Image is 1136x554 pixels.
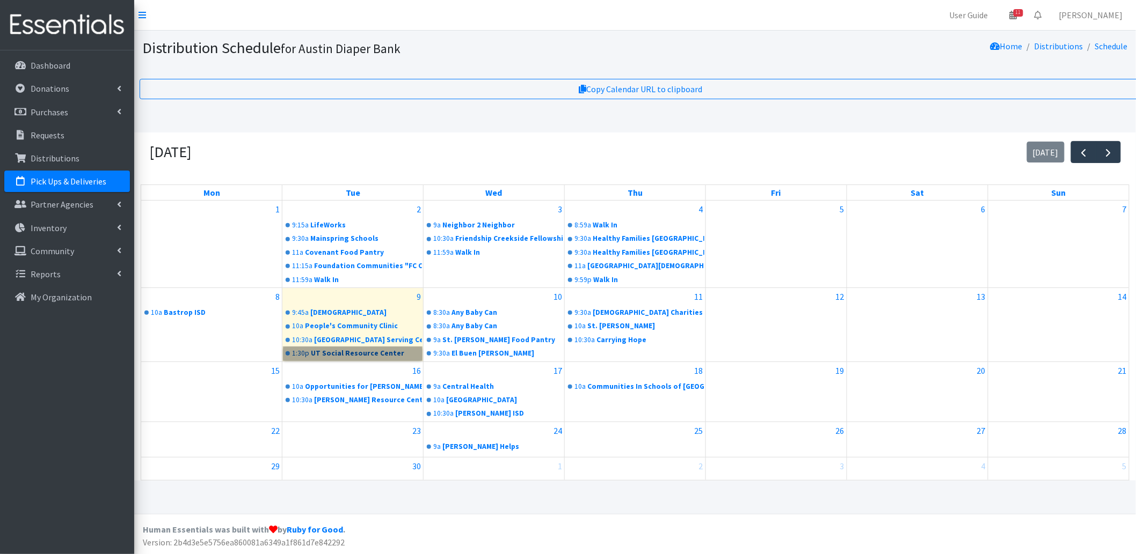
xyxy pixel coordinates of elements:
[593,247,704,258] div: Healthy Families [GEOGRAPHIC_DATA]
[574,381,586,392] div: 10a
[283,274,422,286] a: 11:59aWalk In
[269,362,282,379] a: September 15, 2025
[31,153,79,164] p: Distributions
[1116,422,1129,439] a: September 28, 2025
[551,422,564,439] a: September 24, 2025
[283,380,422,393] a: 10aOpportunities for [PERSON_NAME] and Burnet Counties
[4,7,130,43] img: HumanEssentials
[4,55,130,76] a: Dashboard
[31,269,61,279] p: Reports
[283,347,422,360] a: 1:30pUT Social Resource Center
[1096,141,1121,163] button: Next month
[452,348,563,359] div: El Buen [PERSON_NAME]
[425,246,563,259] a: 11:59aWalk In
[425,347,563,360] a: 9:30aEl Buen [PERSON_NAME]
[141,457,282,492] td: September 29, 2025
[201,185,222,200] a: Monday
[143,537,345,548] span: Version: 2b4d3e5e5756ea860081a6349a1f861d7e842292
[425,380,563,393] a: 9aCentral Health
[566,320,704,333] a: 10aSt. [PERSON_NAME]
[705,422,847,457] td: September 26, 2025
[433,395,445,405] div: 10a
[693,288,705,305] a: September 11, 2025
[908,185,926,200] a: Saturday
[314,395,422,405] div: [PERSON_NAME] Resource Center
[424,361,565,422] td: September 17, 2025
[975,422,988,439] a: September 27, 2025
[693,362,705,379] a: September 18, 2025
[838,457,847,475] a: October 3, 2025
[425,334,563,346] a: 9aSt. [PERSON_NAME] Food Pantry
[283,334,422,346] a: 10:30a[GEOGRAPHIC_DATA] Serving Center
[442,335,563,345] div: St. [PERSON_NAME] Food Pantry
[847,422,988,457] td: September 27, 2025
[310,233,422,244] div: Mainspring Schools
[452,307,563,318] div: Any Baby Can
[283,306,422,319] a: 9:45a[DEMOGRAPHIC_DATA]
[565,457,706,492] td: October 2, 2025
[292,307,309,318] div: 9:45a
[310,220,422,231] div: LifeWorks
[847,288,988,362] td: September 13, 2025
[282,201,424,287] td: September 2, 2025
[551,362,564,379] a: September 17, 2025
[988,288,1129,362] td: September 14, 2025
[410,362,423,379] a: September 16, 2025
[442,441,563,452] div: [PERSON_NAME] Helps
[705,457,847,492] td: October 3, 2025
[292,335,312,345] div: 10:30a
[292,275,312,285] div: 11:59a
[142,306,281,319] a: 10aBastrop ISD
[565,201,706,287] td: September 4, 2025
[141,288,282,362] td: September 8, 2025
[979,201,988,218] a: September 6, 2025
[988,457,1129,492] td: October 5, 2025
[292,220,309,231] div: 9:15a
[442,220,563,231] div: Neighbor 2 Neighbor
[941,4,997,26] a: User Guide
[566,260,704,272] a: 11a[GEOGRAPHIC_DATA][DEMOGRAPHIC_DATA]
[149,143,191,161] h2: [DATE]
[310,307,422,318] div: [DEMOGRAPHIC_DATA]
[292,261,312,271] div: 11:15a
[433,408,454,419] div: 10:30a
[990,41,1022,51] a: Home
[838,201,847,218] a: September 5, 2025
[4,124,130,146] a: Requests
[988,201,1129,287] td: September 7, 2025
[425,440,563,453] a: 9a[PERSON_NAME] Helps
[31,292,92,302] p: My Organization
[4,240,130,262] a: Community
[273,288,282,305] a: September 8, 2025
[979,457,988,475] a: October 4, 2025
[425,394,563,407] a: 10a[GEOGRAPHIC_DATA]
[4,263,130,285] a: Reports
[551,288,564,305] a: September 10, 2025
[283,232,422,245] a: 9:30aMainspring Schools
[574,307,591,318] div: 9:30a
[31,199,93,210] p: Partner Agencies
[574,335,595,345] div: 10:30a
[446,395,563,405] div: [GEOGRAPHIC_DATA]
[587,261,704,271] div: [GEOGRAPHIC_DATA][DEMOGRAPHIC_DATA]
[1095,41,1127,51] a: Schedule
[566,306,704,319] a: 9:30a[DEMOGRAPHIC_DATA] Charities of [GEOGRAPHIC_DATA][US_STATE]
[281,41,401,56] small: for Austin Diaper Bank
[433,335,441,345] div: 9a
[847,361,988,422] td: September 20, 2025
[455,233,563,244] div: Friendship Creekside Fellowship
[282,422,424,457] td: September 23, 2025
[834,362,847,379] a: September 19, 2025
[314,335,422,345] div: [GEOGRAPHIC_DATA] Serving Center
[433,441,441,452] div: 9a
[151,307,162,318] div: 10a
[425,219,563,232] a: 9aNeighbor 2 Neighbor
[283,320,422,333] a: 10aPeople's Community Clinic
[273,201,282,218] a: September 1, 2025
[282,361,424,422] td: September 16, 2025
[414,288,423,305] a: September 9, 2025
[283,260,422,272] a: 11:15aFoundation Communities "FC CHI"
[1014,9,1023,17] span: 11
[292,247,303,258] div: 11a
[705,201,847,287] td: September 5, 2025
